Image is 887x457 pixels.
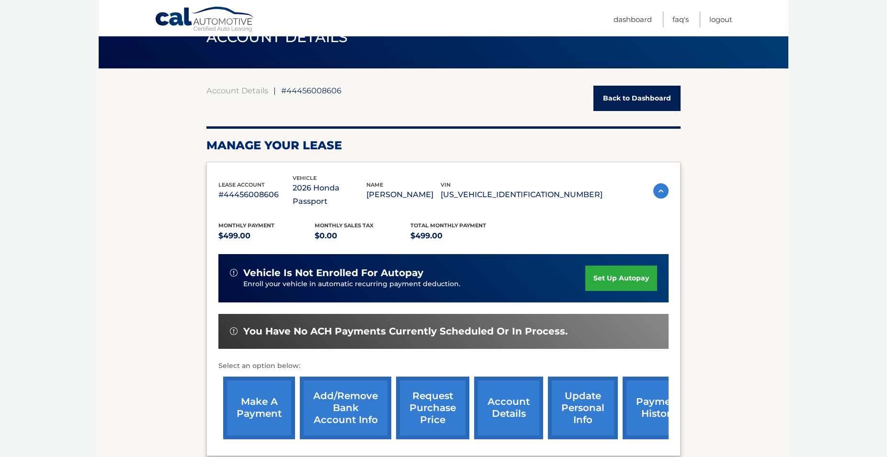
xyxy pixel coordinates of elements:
[614,11,652,27] a: Dashboard
[585,266,657,291] a: set up autopay
[441,181,451,188] span: vin
[366,181,383,188] span: name
[243,325,568,337] span: You have no ACH payments currently scheduled or in process.
[206,28,348,46] span: ACCOUNT DETAILS
[548,377,618,439] a: update personal info
[206,86,268,95] a: Account Details
[218,188,293,201] p: #44456008606
[155,6,255,34] a: Cal Automotive
[218,222,274,229] span: Monthly Payment
[315,229,411,243] p: $0.00
[243,279,585,290] p: Enroll your vehicle in automatic recurring payment deduction.
[273,86,276,95] span: |
[396,377,469,439] a: request purchase price
[218,181,265,188] span: lease account
[623,377,694,439] a: payment history
[206,138,681,153] h2: Manage Your Lease
[218,229,315,243] p: $499.00
[218,360,669,372] p: Select an option below:
[223,377,295,439] a: make a payment
[410,222,486,229] span: Total Monthly Payment
[243,267,423,279] span: vehicle is not enrolled for autopay
[293,175,317,181] span: vehicle
[293,181,367,208] p: 2026 Honda Passport
[230,269,238,277] img: alert-white.svg
[474,377,543,439] a: account details
[410,229,507,243] p: $499.00
[672,11,689,27] a: FAQ's
[281,86,341,95] span: #44456008606
[653,183,669,199] img: accordion-active.svg
[441,188,603,201] p: [US_VEHICLE_IDENTIFICATION_NUMBER]
[366,188,441,201] p: [PERSON_NAME]
[709,11,732,27] a: Logout
[315,222,374,229] span: Monthly sales Tax
[593,86,681,111] a: Back to Dashboard
[300,377,391,439] a: Add/Remove bank account info
[230,327,238,335] img: alert-white.svg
